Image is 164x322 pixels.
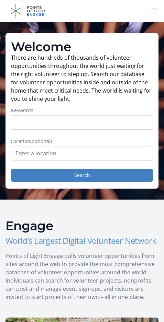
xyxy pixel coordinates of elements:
[11,138,153,145] label: Location
[11,53,153,103] p: There are hundreds of thousands of volunteer opportunities throughout the world just waiting for ...
[6,234,158,248] h3: World’s Largest Digital Volunteer Network
[11,169,153,182] button: Search
[11,107,153,114] label: Keywords
[11,146,153,160] input: Enter a location
[30,138,52,144] span: (optional)
[6,252,158,301] p: Points of Light Engage pulls volunteer opportunities from sites around the web to provide the mos...
[11,40,153,53] h1: Welcome
[6,219,158,232] h2: Engage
